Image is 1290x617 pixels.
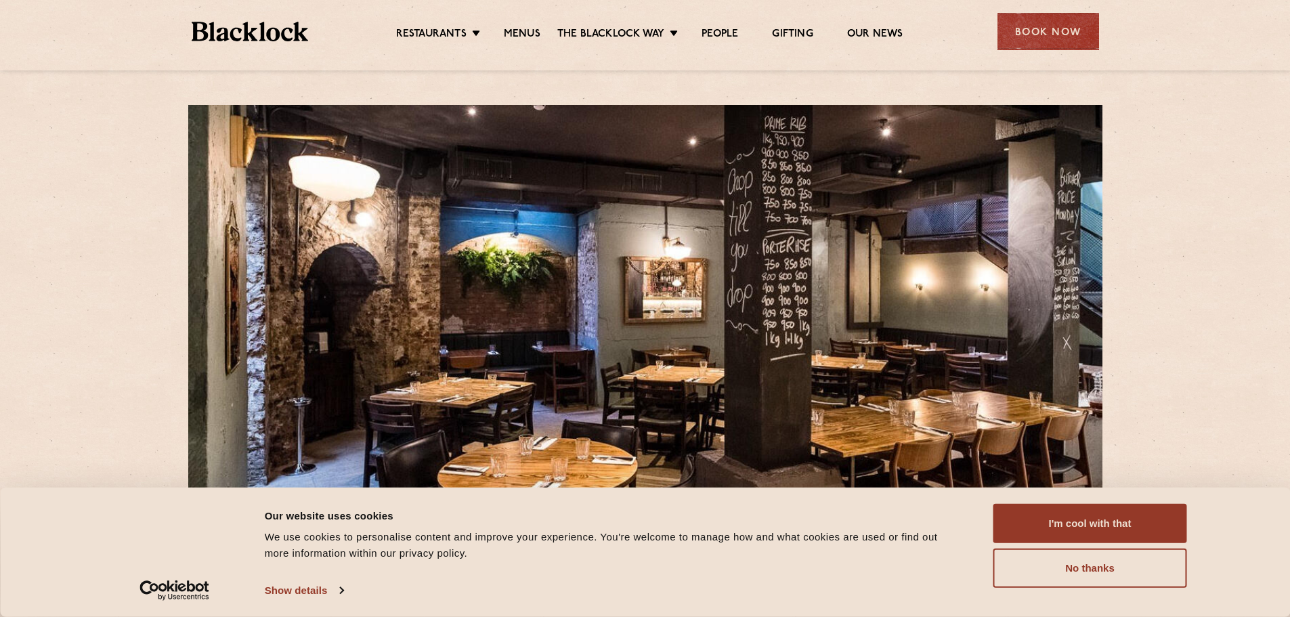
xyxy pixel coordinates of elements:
a: Show details [265,580,343,601]
img: BL_Textured_Logo-footer-cropped.svg [192,22,309,41]
a: Our News [847,28,903,43]
a: The Blacklock Way [557,28,664,43]
a: Usercentrics Cookiebot - opens in a new window [115,580,234,601]
div: Our website uses cookies [265,507,963,524]
a: Restaurants [396,28,467,43]
a: People [702,28,738,43]
a: Menus [504,28,540,43]
a: Gifting [772,28,813,43]
div: Book Now [997,13,1099,50]
div: We use cookies to personalise content and improve your experience. You're welcome to manage how a... [265,529,963,561]
button: I'm cool with that [993,504,1187,543]
button: No thanks [993,549,1187,588]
